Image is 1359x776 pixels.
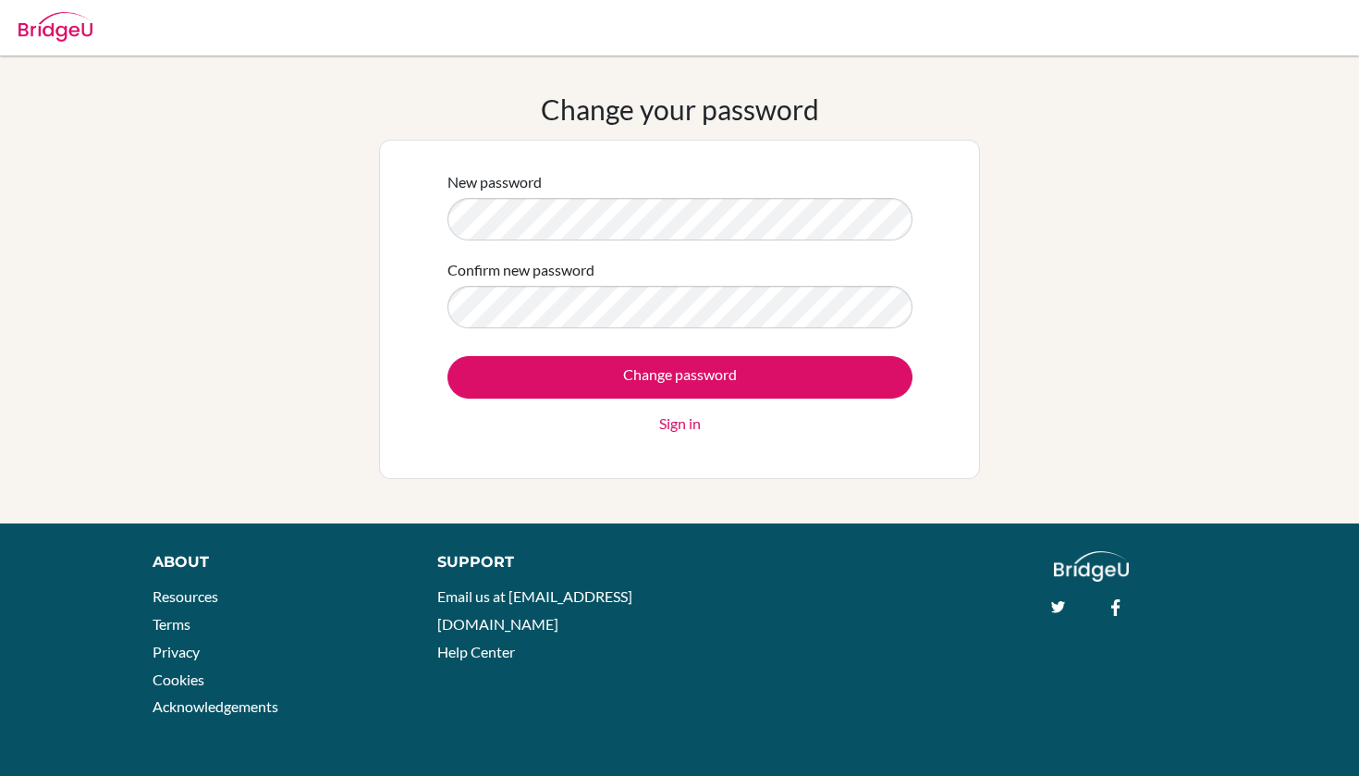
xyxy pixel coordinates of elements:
[447,171,542,193] label: New password
[153,671,204,688] a: Cookies
[437,587,632,633] a: Email us at [EMAIL_ADDRESS][DOMAIN_NAME]
[447,356,912,399] input: Change password
[1054,551,1129,582] img: logo_white@2x-f4f0deed5e89b7ecb1c2cc34c3e3d731f90f0f143d5ea2071677605dd97b5244.png
[541,92,819,126] h1: Change your password
[153,587,218,605] a: Resources
[153,697,278,715] a: Acknowledgements
[18,12,92,42] img: Bridge-U
[447,259,594,281] label: Confirm new password
[659,413,701,435] a: Sign in
[153,551,396,573] div: About
[153,615,190,633] a: Terms
[437,551,661,573] div: Support
[153,643,200,660] a: Privacy
[437,643,515,660] a: Help Center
